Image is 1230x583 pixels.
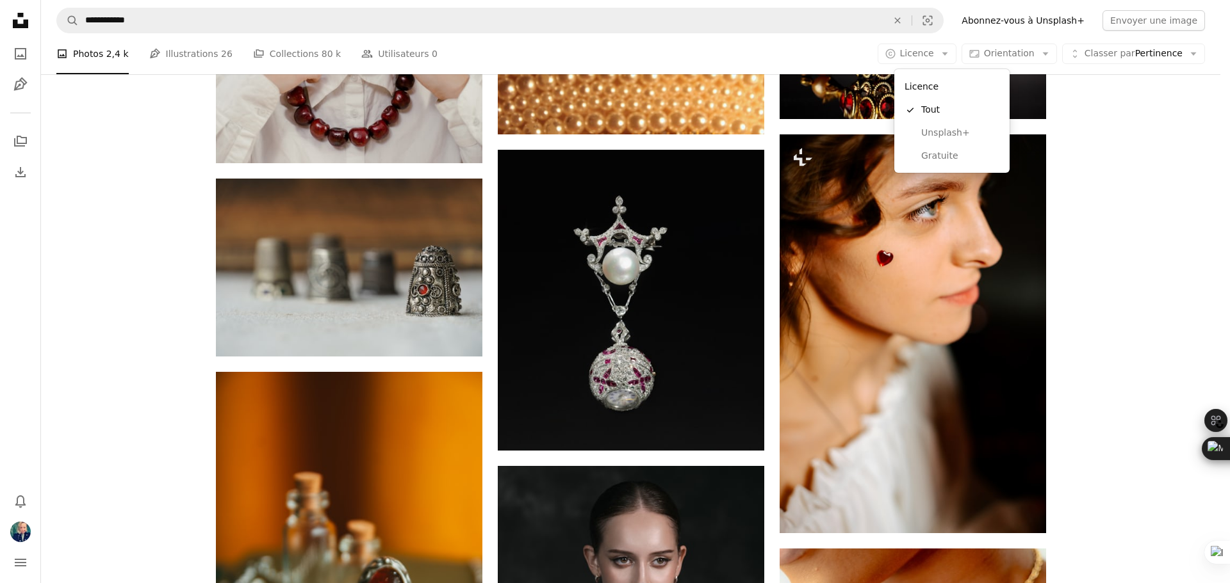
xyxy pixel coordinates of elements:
[921,127,999,140] span: Unsplash+
[899,74,1004,99] div: Licence
[921,104,999,116] span: Tout
[900,48,934,58] span: Licence
[962,44,1057,64] button: Orientation
[878,44,956,64] button: Licence
[894,69,1010,173] div: Licence
[921,150,999,163] span: Gratuite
